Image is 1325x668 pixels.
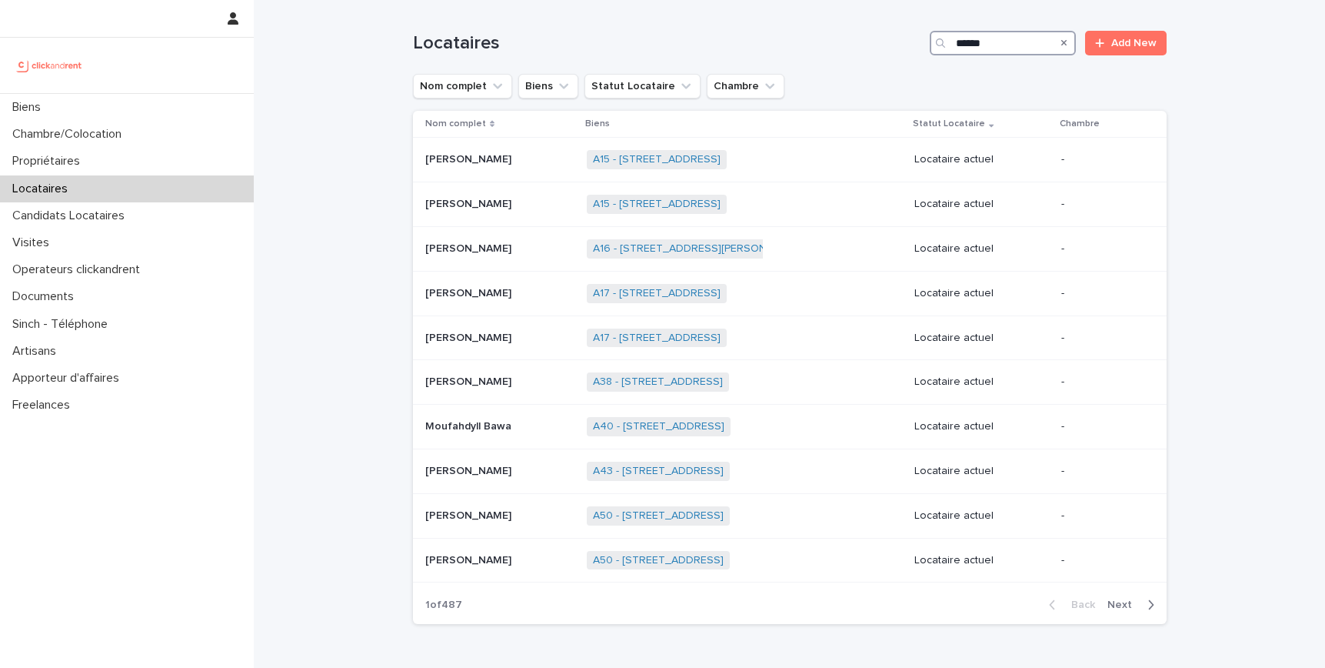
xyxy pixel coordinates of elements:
[914,332,1049,345] p: Locataire actuel
[1061,376,1141,389] p: -
[1101,598,1167,612] button: Next
[914,420,1049,433] p: Locataire actuel
[1061,287,1141,300] p: -
[585,115,610,132] p: Biens
[6,154,92,169] p: Propriétaires
[413,449,1167,493] tr: [PERSON_NAME][PERSON_NAME] A43 - [STREET_ADDRESS] Locataire actuel-
[593,420,724,433] a: A40 - [STREET_ADDRESS]
[593,332,721,345] a: A17 - [STREET_ADDRESS]
[6,127,134,142] p: Chambre/Colocation
[413,586,474,624] p: 1 of 487
[593,509,724,523] a: A50 - [STREET_ADDRESS]
[914,287,1049,300] p: Locataire actuel
[1061,509,1141,523] p: -
[593,242,805,256] a: A16 - [STREET_ADDRESS][PERSON_NAME]
[1061,153,1141,166] p: -
[593,287,721,300] a: A17 - [STREET_ADDRESS]
[518,74,578,99] button: Biens
[425,284,514,300] p: [PERSON_NAME]
[1061,332,1141,345] p: -
[6,209,137,223] p: Candidats Locataires
[425,329,514,345] p: [PERSON_NAME]
[425,195,514,211] p: [PERSON_NAME]
[413,493,1167,538] tr: [PERSON_NAME][PERSON_NAME] A50 - [STREET_ADDRESS] Locataire actuel-
[1061,554,1141,567] p: -
[913,115,985,132] p: Statut Locataire
[413,32,924,55] h1: Locataires
[425,115,486,132] p: Nom complet
[1111,38,1157,48] span: Add New
[413,271,1167,316] tr: [PERSON_NAME][PERSON_NAME] A17 - [STREET_ADDRESS] Locataire actuel-
[413,138,1167,182] tr: [PERSON_NAME][PERSON_NAME] A15 - [STREET_ADDRESS] Locataire actuel-
[425,150,514,166] p: [PERSON_NAME]
[593,554,724,567] a: A50 - [STREET_ADDRESS]
[593,153,721,166] a: A15 - [STREET_ADDRESS]
[6,262,152,277] p: Operateurs clickandrent
[1061,465,1141,478] p: -
[425,462,514,478] p: [PERSON_NAME]
[6,182,80,196] p: Locataires
[914,198,1049,211] p: Locataire actuel
[413,538,1167,583] tr: [PERSON_NAME][PERSON_NAME] A50 - [STREET_ADDRESS] Locataire actuel-
[593,198,721,211] a: A15 - [STREET_ADDRESS]
[413,226,1167,271] tr: [PERSON_NAME][PERSON_NAME] A16 - [STREET_ADDRESS][PERSON_NAME] Locataire actuel-
[6,371,132,386] p: Apporteur d'affaires
[425,417,514,433] p: Moufahdyll Bawa
[914,242,1049,256] p: Locataire actuel
[914,509,1049,523] p: Locataire actuel
[413,182,1167,227] tr: [PERSON_NAME][PERSON_NAME] A15 - [STREET_ADDRESS] Locataire actuel-
[1062,600,1095,610] span: Back
[425,551,514,567] p: [PERSON_NAME]
[1061,420,1141,433] p: -
[12,50,87,81] img: UCB0brd3T0yccxBKYDjQ
[6,317,120,332] p: Sinch - Téléphone
[1107,600,1141,610] span: Next
[6,398,82,412] p: Freelances
[6,100,53,115] p: Biens
[930,31,1076,55] input: Search
[593,376,723,389] a: A38 - [STREET_ADDRESS]
[413,405,1167,449] tr: Moufahdyll BawaMoufahdyll Bawa A40 - [STREET_ADDRESS] Locataire actuel-
[1037,598,1101,612] button: Back
[6,235,62,250] p: Visites
[1061,242,1141,256] p: -
[6,344,68,359] p: Artisans
[584,74,701,99] button: Statut Locataire
[6,289,86,304] p: Documents
[914,153,1049,166] p: Locataire actuel
[413,74,512,99] button: Nom complet
[914,465,1049,478] p: Locataire actuel
[707,74,784,99] button: Chambre
[914,376,1049,389] p: Locataire actuel
[593,465,724,478] a: A43 - [STREET_ADDRESS]
[1061,198,1141,211] p: -
[1085,31,1166,55] a: Add New
[413,360,1167,405] tr: [PERSON_NAME][PERSON_NAME] A38 - [STREET_ADDRESS] Locataire actuel-
[425,506,514,523] p: [PERSON_NAME]
[1060,115,1100,132] p: Chambre
[413,316,1167,360] tr: [PERSON_NAME][PERSON_NAME] A17 - [STREET_ADDRESS] Locataire actuel-
[425,372,514,389] p: [PERSON_NAME]
[914,554,1049,567] p: Locataire actuel
[425,239,514,256] p: [PERSON_NAME]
